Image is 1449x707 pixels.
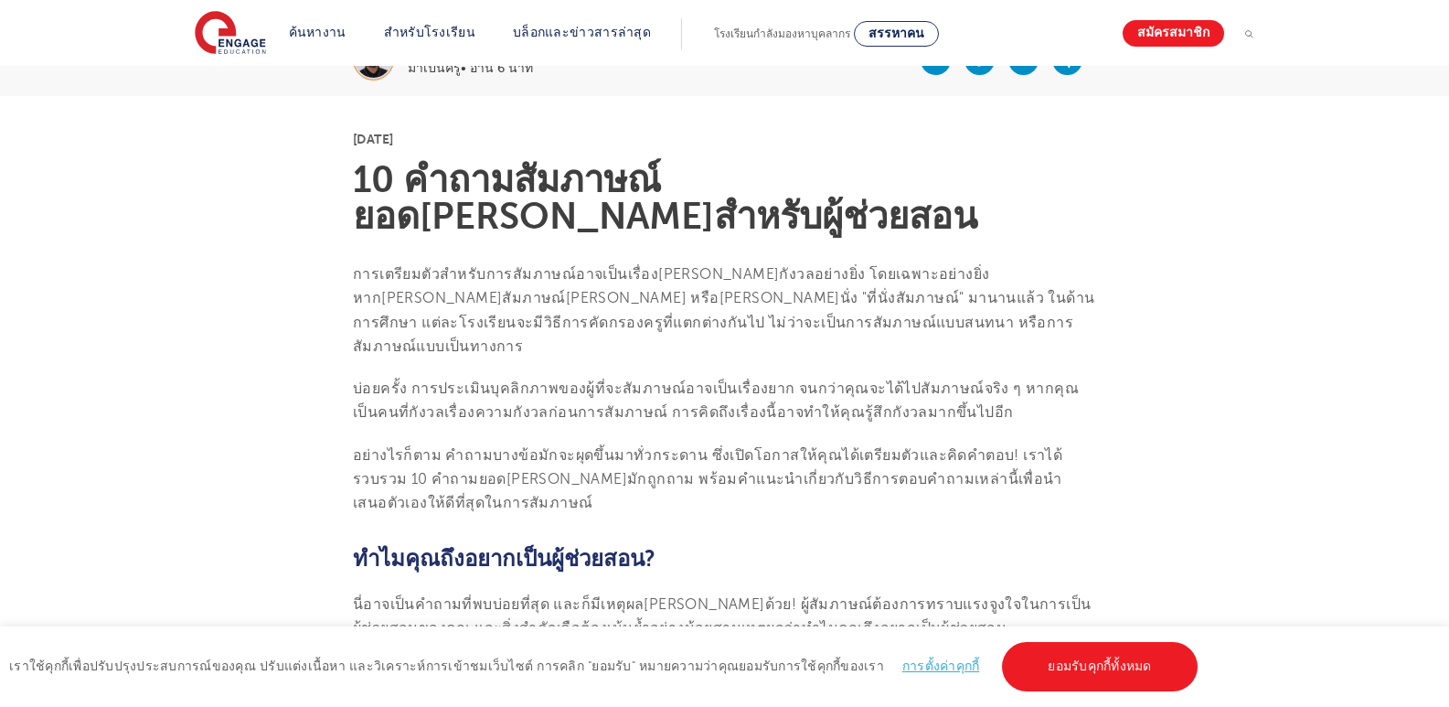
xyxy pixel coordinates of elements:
font: สรรหาคน [868,27,924,40]
a: บล็อกและข่าวสารล่าสุด [513,26,651,39]
font: นี่อาจเป็นคำถามที่พบบ่อยที่สุด และก็มีเหตุผล[PERSON_NAME]ด้วย! ผู้สัมภาษณ์ต้องการทราบแรงจูงใจในกา... [353,596,1091,685]
font: บ่อยครั้ง การประเมินบุคลิกภาพของผู้ที่จะสัมภาษณ์อาจเป็นเรื่องยาก จนกว่าคุณจะได้ไปสัมภาษณ์จริง ๆ ห... [353,380,1079,421]
a: สำหรับโรงเรียน [384,26,475,39]
a: สมัครสมาชิก [1123,20,1224,47]
a: การตั้งค่าคุกกี้ [902,659,980,673]
font: ทำไมคุณถึงอยากเป็นผู้ช่วยสอน? [353,546,655,572]
img: การมีส่วนร่วมทางการศึกษา [195,11,266,57]
font: สมัครสมาชิก [1137,27,1209,40]
a: ยอมรับคุกกี้ทั้งหมด [1002,642,1197,691]
font: [DATE] [353,132,393,146]
font: โรงเรียนกำลังมองหาบุคลากร [714,27,850,40]
font: การเตรียมตัวสำหรับการสัมภาษณ์อาจเป็นเรื่อง[PERSON_NAME]กังวลอย่างยิ่ง โดยเฉพาะอย่างยิ่งหาก[PERSON... [353,266,1094,355]
font: ยอมรับคุกกี้ทั้งหมด [1048,659,1151,673]
font: 10 คำถามสัมภาษณ์ยอด[PERSON_NAME]สำหรับผู้ช่วยสอน [353,159,977,237]
font: เราใช้คุกกี้เพื่อปรับปรุงประสบการณ์ของคุณ ปรับแต่งเนื้อหา และวิเคราะห์การเข้าชมเว็บไซต์ การคลิก "... [9,660,884,674]
font: มาเป็นครู• อ่าน 6 นาที [408,61,533,75]
a: ค้นหางาน [289,26,346,39]
a: สรรหาคน [854,21,939,47]
font: อย่างไรก็ตาม คำถามบางข้อมักจะผุดขึ้นมาทั่วกระดาน ซึ่งเปิดโอกาสให้คุณได้เตรียมตัวและคิดคำตอบ! เราไ... [353,447,1062,512]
